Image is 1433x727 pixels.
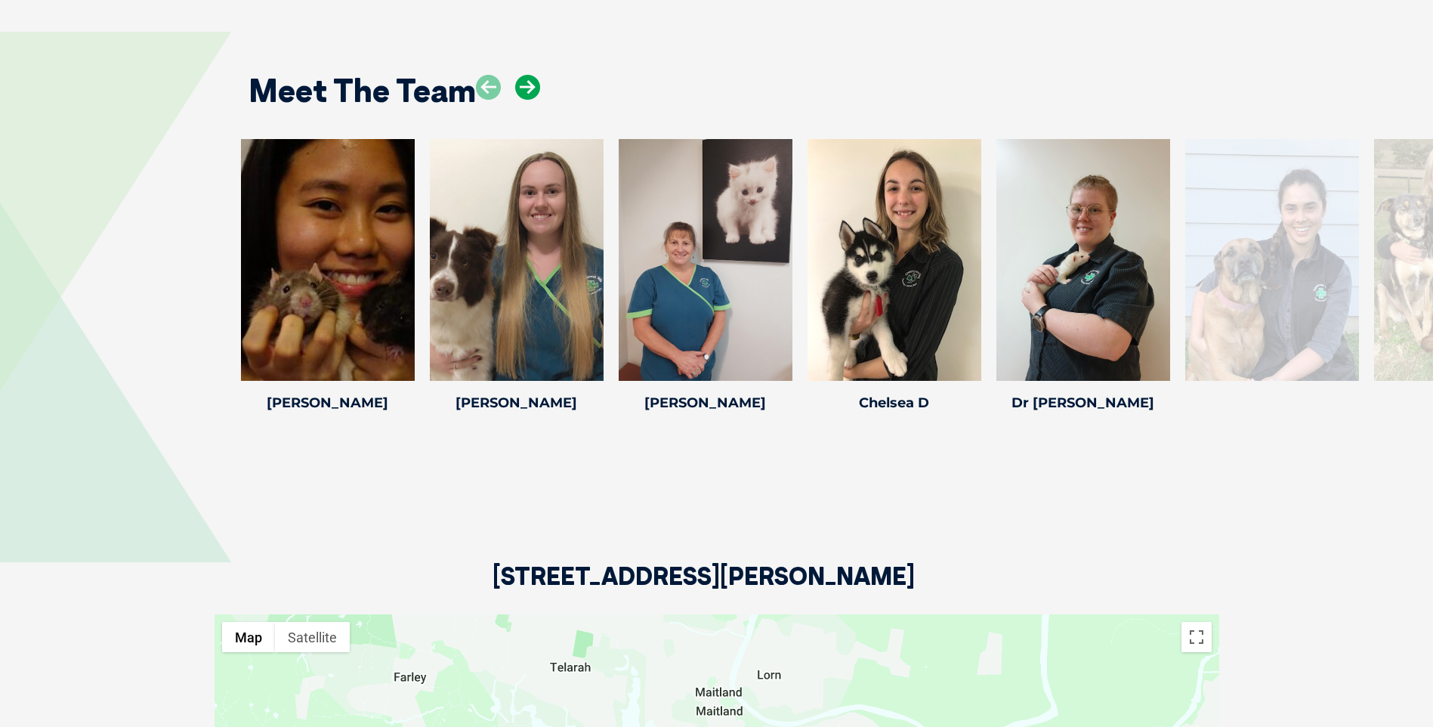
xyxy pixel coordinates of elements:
[430,396,604,410] h4: [PERSON_NAME]
[996,396,1170,410] h4: Dr [PERSON_NAME]
[493,564,915,614] h2: [STREET_ADDRESS][PERSON_NAME]
[275,622,350,652] button: Show satellite imagery
[808,396,981,410] h4: Chelsea D
[1181,622,1212,652] button: Toggle fullscreen view
[249,75,476,107] h2: Meet The Team
[619,396,792,410] h4: [PERSON_NAME]
[222,622,275,652] button: Show street map
[241,396,415,410] h4: [PERSON_NAME]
